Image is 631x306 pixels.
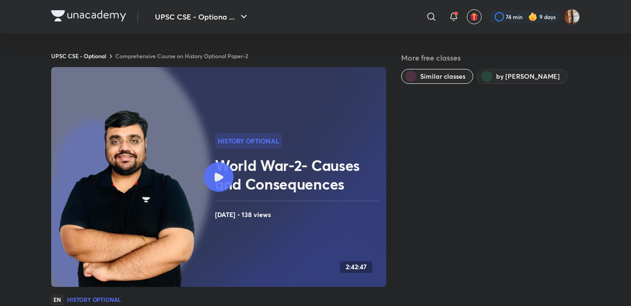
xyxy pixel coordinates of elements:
h4: History Optional [67,297,121,302]
img: avinash sharma [564,9,580,25]
span: by Pratik Nayak [496,72,560,81]
h5: More free classes [401,52,580,63]
button: Similar classes [401,69,473,84]
span: Similar classes [420,72,465,81]
a: Comprehensive Course on History Optional Paper-2 [115,52,248,60]
button: avatar [467,9,482,24]
img: streak [528,12,537,21]
a: UPSC CSE - Optional [51,52,106,60]
h4: [DATE] • 138 views [215,209,383,221]
img: Company Logo [51,10,126,21]
button: by Pratik Nayak [477,69,568,84]
span: EN [51,294,63,305]
img: avatar [470,13,478,21]
button: UPSC CSE - Optiona ... [149,7,255,26]
h4: 2:42:47 [346,263,367,271]
a: Company Logo [51,10,126,24]
h2: World War-2- Causes and Consequences [215,156,383,193]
